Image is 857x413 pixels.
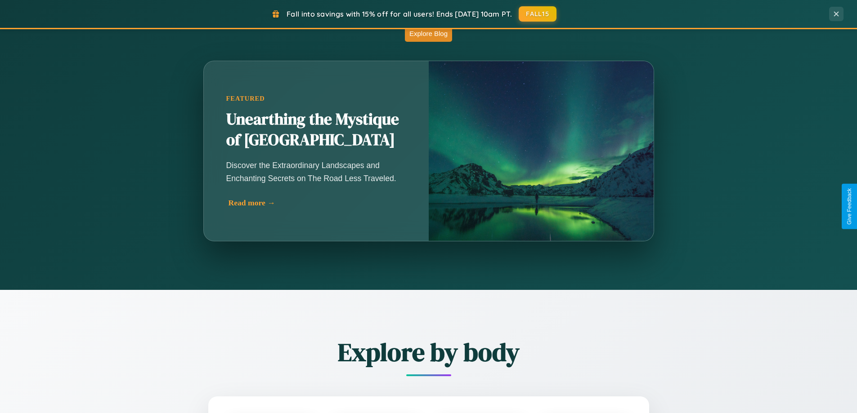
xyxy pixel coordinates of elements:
[226,95,406,102] div: Featured
[226,109,406,151] h2: Unearthing the Mystique of [GEOGRAPHIC_DATA]
[405,25,452,42] button: Explore Blog
[846,188,853,225] div: Give Feedback
[287,9,512,18] span: Fall into savings with 15% off for all users! Ends [DATE] 10am PT.
[226,159,406,184] p: Discover the Extraordinary Landscapes and Enchanting Secrets on The Road Less Traveled.
[159,335,699,369] h2: Explore by body
[519,6,556,22] button: FALL15
[229,198,408,208] div: Read more →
